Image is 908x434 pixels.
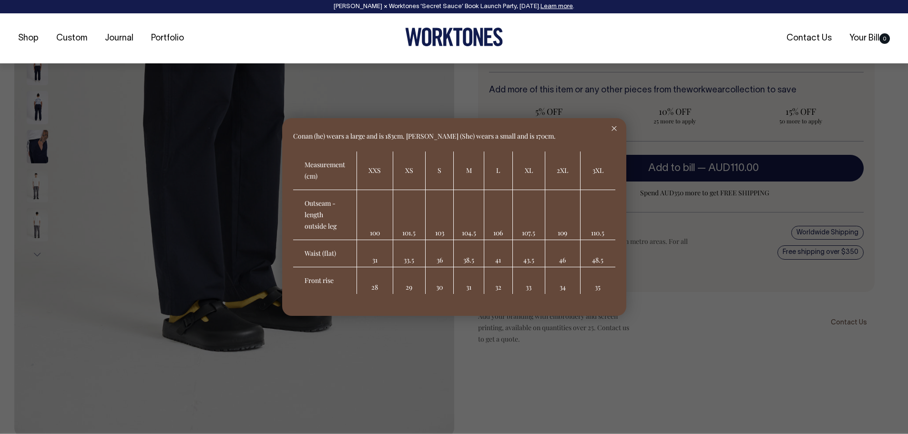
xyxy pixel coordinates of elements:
[393,240,426,267] td: 33.5
[454,151,484,190] th: M
[454,240,484,267] td: 38.5
[426,267,454,294] td: 30
[513,240,545,267] td: 43.5
[101,30,137,46] a: Journal
[147,30,188,46] a: Portfolio
[454,267,484,294] td: 31
[357,267,393,294] td: 28
[484,267,513,294] td: 32
[513,267,545,294] td: 33
[10,3,898,10] div: [PERSON_NAME] × Worktones ‘Secret Sauce’ Book Launch Party, [DATE]. .
[293,131,556,141] span: Conan (he) wears a large and is 183cm. [PERSON_NAME] (She) wears a small and is 170cm.
[545,151,581,190] th: 2XL
[393,190,426,240] td: 101.5
[581,190,615,240] td: 110.5
[581,240,615,267] td: 48.5
[52,30,91,46] a: Custom
[426,240,454,267] td: 36
[357,240,393,267] td: 31
[293,151,357,190] th: Measurement (cm)
[545,240,581,267] td: 46
[846,30,894,46] a: Your Bill0
[357,151,393,190] th: XXS
[293,190,357,240] th: Outseam - length outside leg
[513,151,545,190] th: XL
[581,267,615,294] td: 35
[357,190,393,240] td: 100
[484,151,513,190] th: L
[293,267,357,294] th: Front rise
[484,190,513,240] td: 106
[426,151,454,190] th: S
[783,30,836,46] a: Contact Us
[513,190,545,240] td: 107.5
[393,267,426,294] td: 29
[426,190,454,240] td: 103
[484,240,513,267] td: 41
[454,190,484,240] td: 104.5
[393,151,426,190] th: XS
[293,240,357,267] th: Waist (flat)
[581,151,615,190] th: 3XL
[541,4,573,10] a: Learn more
[545,267,581,294] td: 34
[545,190,581,240] td: 109
[14,30,42,46] a: Shop
[879,33,890,44] span: 0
